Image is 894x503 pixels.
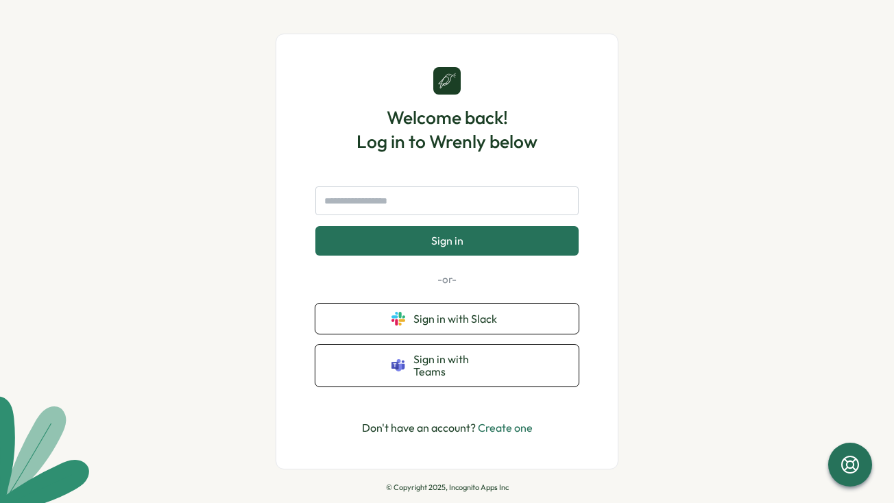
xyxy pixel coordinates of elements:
p: Don't have an account? [362,419,533,437]
span: Sign in [431,234,463,247]
button: Sign in [315,226,579,255]
span: Sign in with Teams [413,353,503,378]
button: Sign in with Teams [315,345,579,387]
span: Sign in with Slack [413,312,503,325]
a: Create one [478,421,533,434]
p: © Copyright 2025, Incognito Apps Inc [386,483,509,492]
button: Sign in with Slack [315,304,579,334]
h1: Welcome back! Log in to Wrenly below [357,106,537,154]
p: -or- [315,272,579,287]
